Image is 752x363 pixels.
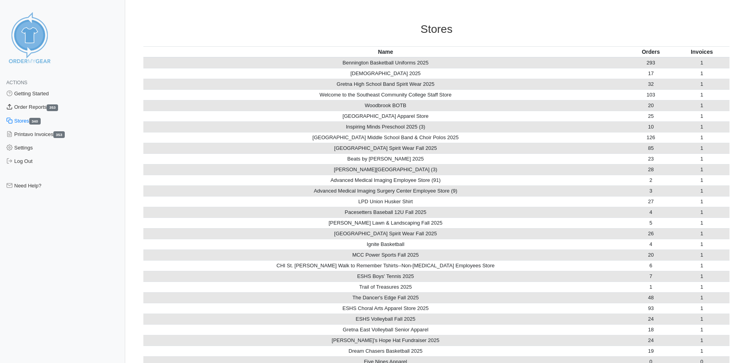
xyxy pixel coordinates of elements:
th: Invoices [674,46,729,57]
td: 1 [674,111,729,121]
td: [GEOGRAPHIC_DATA] Middle School Band & Choir Polos 2025 [143,132,628,143]
td: 48 [628,292,674,303]
td: 28 [628,164,674,175]
td: MCC Power Sports Fall 2025 [143,250,628,260]
td: 32 [628,79,674,89]
td: 1 [674,228,729,239]
th: Orders [628,46,674,57]
span: 353 [53,131,65,138]
td: [GEOGRAPHIC_DATA] Spirit Wear Fall 2025 [143,228,628,239]
td: Gretna East Volleyball Senior Apparel [143,324,628,335]
td: LPD Union Husker Shirt [143,196,628,207]
td: Inspiring Minds Preschool 2025 (3) [143,121,628,132]
td: 1 [674,335,729,346]
td: 19 [628,346,674,356]
td: Beats by [PERSON_NAME] 2025 [143,153,628,164]
td: 7 [628,271,674,282]
td: 1 [674,314,729,324]
th: Name [143,46,628,57]
td: 23 [628,153,674,164]
td: 4 [628,207,674,217]
td: The Dancer's Edge Fall 2025 [143,292,628,303]
td: 4 [628,239,674,250]
td: 1 [674,153,729,164]
td: 1 [674,303,729,314]
td: 126 [628,132,674,143]
td: 1 [674,196,729,207]
td: 24 [628,335,674,346]
td: 1 [674,143,729,153]
td: 1 [674,250,729,260]
td: [DEMOGRAPHIC_DATA] 2025 [143,68,628,79]
td: 3 [628,185,674,196]
td: Advanced Medical Imaging Surgery Center Employee Store (9) [143,185,628,196]
td: 85 [628,143,674,153]
td: 25 [628,111,674,121]
td: ESHS Volleyball Fall 2025 [143,314,628,324]
td: Dream Chasers Basketball 2025 [143,346,628,356]
span: Actions [6,80,27,85]
td: ESHS Boys' Tennis 2025 [143,271,628,282]
td: 26 [628,228,674,239]
td: [GEOGRAPHIC_DATA] Apparel Store [143,111,628,121]
td: 1 [674,164,729,175]
td: 1 [674,292,729,303]
td: 18 [628,324,674,335]
td: 1 [674,324,729,335]
td: Trail of Treasures 2025 [143,282,628,292]
td: 1 [674,239,729,250]
td: 1 [674,175,729,185]
span: 340 [29,118,41,125]
td: 1 [674,57,729,68]
td: 20 [628,100,674,111]
td: [PERSON_NAME][GEOGRAPHIC_DATA] (3) [143,164,628,175]
td: 2 [628,175,674,185]
td: 1 [674,282,729,292]
td: Woodbrook BOTB [143,100,628,111]
td: 1 [674,185,729,196]
td: 5 [628,217,674,228]
td: [PERSON_NAME]'s Hope Hat Fundraiser 2025 [143,335,628,346]
td: [GEOGRAPHIC_DATA] Spirit Wear Fall 2025 [143,143,628,153]
td: 27 [628,196,674,207]
td: CHI St. [PERSON_NAME] Walk to Remember Tshirts--Non-[MEDICAL_DATA] Employees Store [143,260,628,271]
td: 1 [674,121,729,132]
td: 1 [674,68,729,79]
td: 293 [628,57,674,68]
h3: Stores [143,23,729,36]
td: Ignite Basketball [143,239,628,250]
td: 1 [674,271,729,282]
td: Bennington Basketball Uniforms 2025 [143,57,628,68]
td: ESHS Choral Arts Apparel Store 2025 [143,303,628,314]
td: [PERSON_NAME] Lawn & Landscaping Fall 2025 [143,217,628,228]
td: 93 [628,303,674,314]
td: 1 [674,217,729,228]
td: 1 [674,132,729,143]
td: Advanced Medical Imaging Employee Store (91) [143,175,628,185]
td: 20 [628,250,674,260]
td: 1 [628,282,674,292]
td: 103 [628,89,674,100]
td: 1 [674,100,729,111]
td: 6 [628,260,674,271]
td: 17 [628,68,674,79]
td: Pacesetters Baseball 12U Fall 2025 [143,207,628,217]
td: 1 [674,89,729,100]
td: 1 [674,79,729,89]
td: 24 [628,314,674,324]
td: 10 [628,121,674,132]
td: 1 [674,260,729,271]
td: Welcome to the Southeast Community College Staff Store [143,89,628,100]
td: 1 [674,207,729,217]
td: Gretna High School Band Spirit Wear 2025 [143,79,628,89]
span: 353 [47,104,58,111]
td: 1 [674,346,729,356]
